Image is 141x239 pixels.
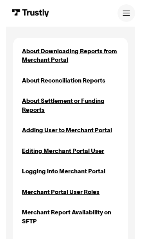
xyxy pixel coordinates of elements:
a: Merchant Report Availability on SFTP [22,208,119,226]
a: About Reconciliation Reports [22,76,105,85]
a: Merchant Portal User Roles [22,188,99,197]
img: Trustly Logo [11,9,50,17]
a: Editing Merchant Portal User [22,147,104,156]
a: About Settlement or Funding Reports [22,97,119,114]
a: About Downloading Reports from Merchant Portal [22,47,119,65]
a: Adding User to Merchant Portal [22,126,112,135]
a: Logging into Merchant Portal [22,167,105,176]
